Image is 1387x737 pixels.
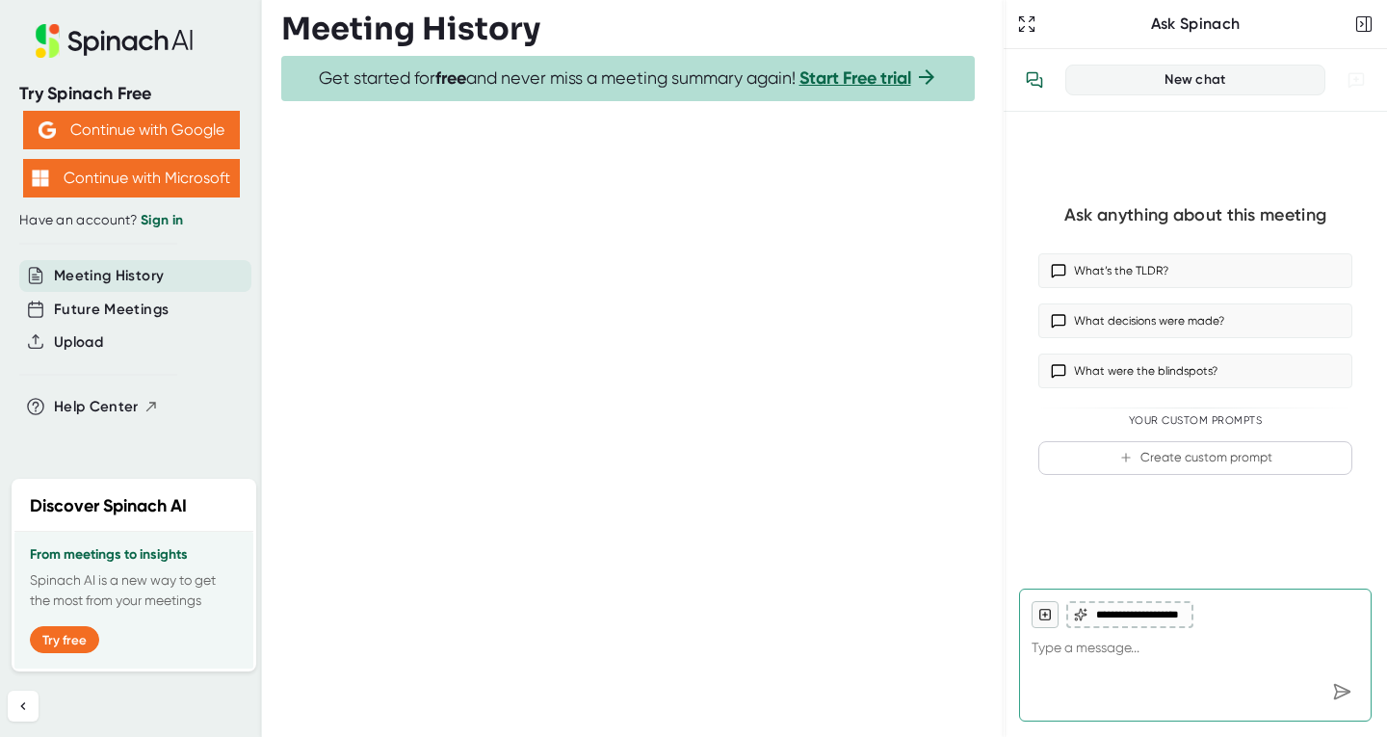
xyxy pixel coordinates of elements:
[23,111,240,149] button: Continue with Google
[30,493,187,519] h2: Discover Spinach AI
[30,547,238,563] h3: From meetings to insights
[319,67,938,90] span: Get started for and never miss a meeting summary again!
[54,265,164,287] button: Meeting History
[1038,414,1352,428] div: Your Custom Prompts
[1038,354,1352,388] button: What were the blindspots?
[54,331,103,354] button: Upload
[30,626,99,653] button: Try free
[1038,441,1352,475] button: Create custom prompt
[1015,61,1054,99] button: View conversation history
[1038,303,1352,338] button: What decisions were made?
[54,396,139,418] span: Help Center
[1038,253,1352,288] button: What’s the TLDR?
[30,570,238,611] p: Spinach AI is a new way to get the most from your meetings
[435,67,466,89] b: free
[19,212,243,229] div: Have an account?
[281,11,540,47] h3: Meeting History
[1078,71,1313,89] div: New chat
[1324,674,1359,709] div: Send message
[1013,11,1040,38] button: Expand to Ask Spinach page
[1040,14,1350,34] div: Ask Spinach
[54,396,159,418] button: Help Center
[8,691,39,722] button: Collapse sidebar
[23,159,240,197] button: Continue with Microsoft
[39,121,56,139] img: Aehbyd4JwY73AAAAAElFTkSuQmCC
[799,67,911,89] a: Start Free trial
[54,299,169,321] button: Future Meetings
[1350,11,1377,38] button: Close conversation sidebar
[19,83,243,105] div: Try Spinach Free
[141,212,183,228] a: Sign in
[1064,204,1326,226] div: Ask anything about this meeting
